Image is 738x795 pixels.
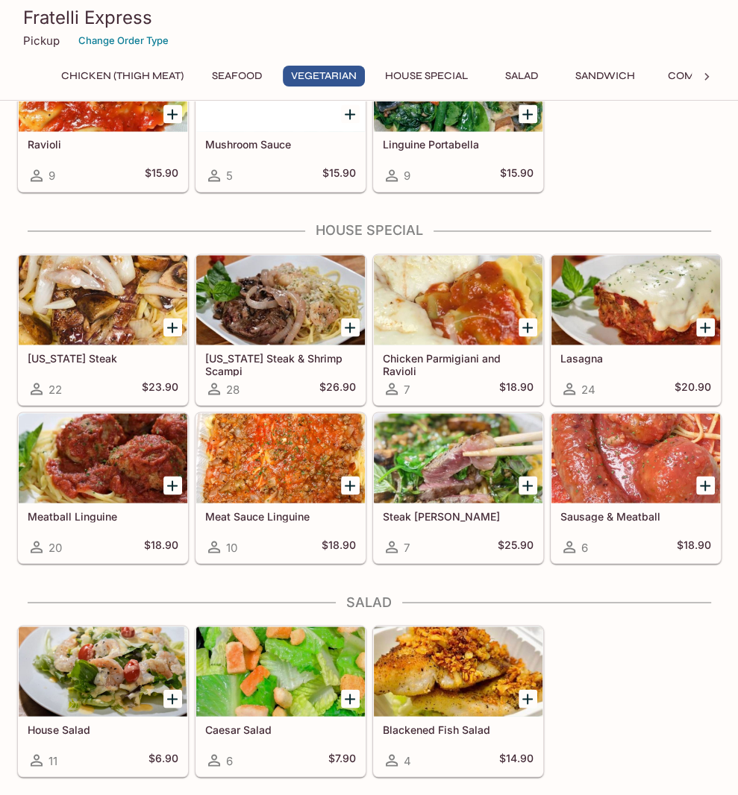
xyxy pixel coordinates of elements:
[49,382,62,396] span: 22
[383,509,534,522] h5: Steak [PERSON_NAME]
[341,104,360,123] button: Add Mushroom Sauce
[519,104,537,123] button: Add Linguine Portabella
[519,318,537,336] button: Add Chicken Parmigiani and Ravioli
[374,626,542,716] div: Blackened Fish Salad
[19,255,187,345] div: New York Steak
[319,380,356,397] h5: $26.90
[196,412,366,563] a: Meat Sauce Linguine10$18.90
[374,42,542,131] div: Linguine Portabella
[328,751,356,769] h5: $7.90
[204,66,271,87] button: Seafood
[560,351,711,364] h5: Lasagna
[163,318,182,336] button: Add New York Steak
[53,66,192,87] button: Chicken (Thigh Meat)
[196,255,365,345] div: New York Steak & Shrimp Scampi
[18,41,188,192] a: Ravioli9$15.90
[322,166,356,184] h5: $15.90
[551,254,721,405] a: Lasagna24$20.90
[17,594,722,610] h4: Salad
[383,138,534,151] h5: Linguine Portabella
[581,540,588,554] span: 6
[18,412,188,563] a: Meatball Linguine20$18.90
[519,476,537,494] button: Add Steak Basilio
[196,41,366,192] a: Mushroom Sauce5$15.90
[18,626,188,776] a: House Salad11$6.90
[551,412,721,563] a: Sausage & Meatball6$18.90
[488,66,555,87] button: Salad
[226,382,240,396] span: 28
[148,751,178,769] h5: $6.90
[373,412,543,563] a: Steak [PERSON_NAME]7$25.90
[404,169,410,183] span: 9
[205,138,356,151] h5: Mushroom Sauce
[696,318,715,336] button: Add Lasagna
[560,509,711,522] h5: Sausage & Meatball
[28,723,178,735] h5: House Salad
[499,751,534,769] h5: $14.90
[551,255,720,345] div: Lasagna
[19,413,187,503] div: Meatball Linguine
[196,42,365,131] div: Mushroom Sauce
[677,538,711,556] h5: $18.90
[373,41,543,192] a: Linguine Portabella9$15.90
[28,351,178,364] h5: [US_STATE] Steak
[226,169,233,183] span: 5
[696,476,715,494] button: Add Sausage & Meatball
[205,723,356,735] h5: Caesar Salad
[28,509,178,522] h5: Meatball Linguine
[404,540,410,554] span: 7
[498,538,534,556] h5: $25.90
[163,476,182,494] button: Add Meatball Linguine
[519,689,537,708] button: Add Blackened Fish Salad
[163,104,182,123] button: Add Ravioli
[49,169,55,183] span: 9
[581,382,595,396] span: 24
[145,166,178,184] h5: $15.90
[196,254,366,405] a: [US_STATE] Steak & Shrimp Scampi28$26.90
[404,753,411,767] span: 4
[196,413,365,503] div: Meat Sauce Linguine
[377,66,476,87] button: House Special
[341,689,360,708] button: Add Caesar Salad
[18,254,188,405] a: [US_STATE] Steak22$23.90
[28,138,178,151] h5: Ravioli
[19,626,187,716] div: House Salad
[49,540,62,554] span: 20
[675,380,711,397] h5: $20.90
[142,380,178,397] h5: $23.90
[23,34,60,48] p: Pickup
[404,382,410,396] span: 7
[283,66,365,87] button: Vegetarian
[383,723,534,735] h5: Blackened Fish Salad
[373,254,543,405] a: Chicken Parmigiani and Ravioli7$18.90
[205,351,356,376] h5: [US_STATE] Steak & Shrimp Scampi
[19,42,187,131] div: Ravioli
[17,222,722,239] h4: House Special
[500,166,534,184] h5: $15.90
[226,753,233,767] span: 6
[163,689,182,708] button: Add House Salad
[374,255,542,345] div: Chicken Parmigiani and Ravioli
[144,538,178,556] h5: $18.90
[655,66,722,87] button: Combo
[196,626,365,716] div: Caesar Salad
[196,626,366,776] a: Caesar Salad6$7.90
[205,509,356,522] h5: Meat Sauce Linguine
[374,413,542,503] div: Steak Basilio
[23,6,716,29] h3: Fratelli Express
[341,318,360,336] button: Add New York Steak & Shrimp Scampi
[383,351,534,376] h5: Chicken Parmigiani and Ravioli
[322,538,356,556] h5: $18.90
[341,476,360,494] button: Add Meat Sauce Linguine
[567,66,643,87] button: Sandwich
[551,413,720,503] div: Sausage & Meatball
[226,540,237,554] span: 10
[373,626,543,776] a: Blackened Fish Salad4$14.90
[49,753,57,767] span: 11
[72,29,175,52] button: Change Order Type
[499,380,534,397] h5: $18.90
